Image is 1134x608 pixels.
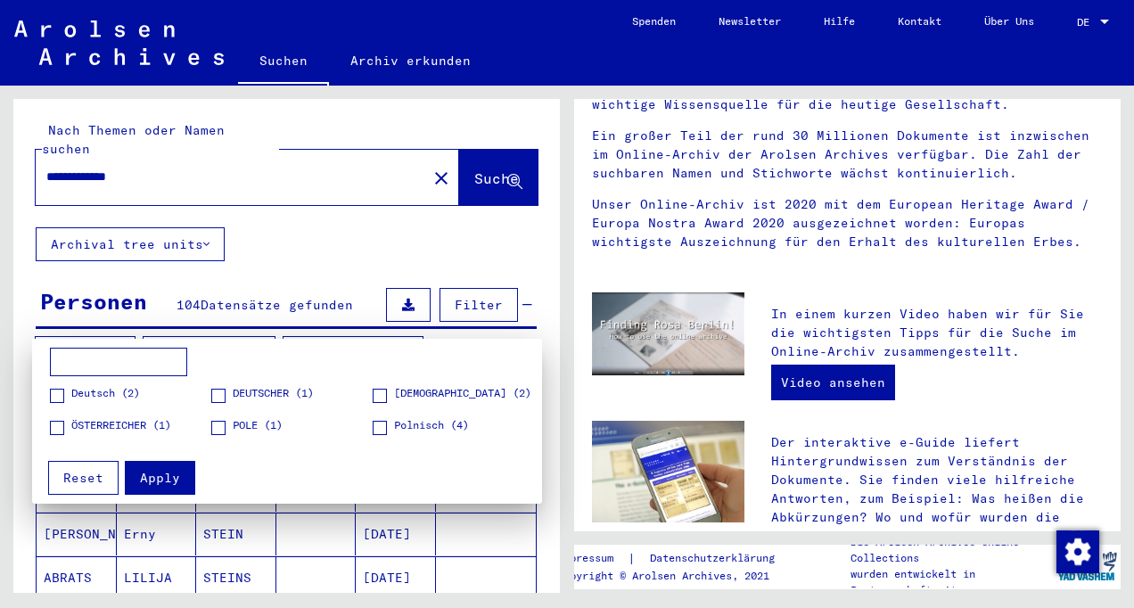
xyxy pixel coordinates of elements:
span: Reset [63,470,103,486]
span: Deutsch (2) [71,385,140,401]
img: Zustimmung ändern [1056,530,1099,573]
span: ÖSTERREICHER (1) [71,417,171,433]
button: Reset [48,461,119,495]
span: DEUTSCHER (1) [233,385,314,401]
span: [DEMOGRAPHIC_DATA] (2) [394,385,531,401]
span: Polnisch (4) [394,417,469,433]
span: Apply [140,470,180,486]
span: POLE (1) [233,417,283,433]
button: Apply [125,461,195,495]
div: Zustimmung ändern [1056,530,1098,572]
